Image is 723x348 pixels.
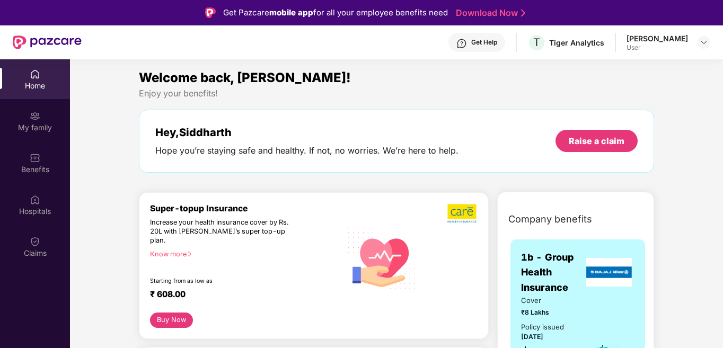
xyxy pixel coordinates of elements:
div: Hope you’re staying safe and healthy. If not, no worries. We’re here to help. [155,145,459,156]
div: Enjoy your benefits! [139,88,654,99]
span: [DATE] [521,333,543,341]
div: [PERSON_NAME] [627,33,688,43]
img: svg+xml;base64,PHN2ZyBpZD0iQ2xhaW0iIHhtbG5zPSJodHRwOi8vd3d3LnczLm9yZy8yMDAwL3N2ZyIgd2lkdGg9IjIwIi... [30,236,40,247]
span: Company benefits [508,212,592,227]
div: Hey, Siddharth [155,126,459,139]
img: svg+xml;base64,PHN2ZyBpZD0iRHJvcGRvd24tMzJ4MzIiIHhtbG5zPSJodHRwOi8vd3d3LnczLm9yZy8yMDAwL3N2ZyIgd2... [700,38,708,47]
button: Buy Now [150,313,193,328]
span: right [187,251,192,257]
span: 1b - Group Health Insurance [521,250,584,295]
div: User [627,43,688,52]
span: Welcome back, [PERSON_NAME]! [139,70,351,85]
img: insurerLogo [586,258,632,287]
span: Cover [521,295,571,306]
div: Starting from as low as [150,278,296,285]
img: svg+xml;base64,PHN2ZyBpZD0iSG9tZSIgeG1sbnM9Imh0dHA6Ly93d3cudzMub3JnLzIwMDAvc3ZnIiB3aWR0aD0iMjAiIG... [30,69,40,79]
div: Super-topup Insurance [150,203,341,213]
img: svg+xml;base64,PHN2ZyB4bWxucz0iaHR0cDovL3d3dy53My5vcmcvMjAwMC9zdmciIHhtbG5zOnhsaW5rPSJodHRwOi8vd3... [341,216,424,299]
strong: mobile app [269,7,313,17]
img: svg+xml;base64,PHN2ZyBpZD0iSG9zcGl0YWxzIiB4bWxucz0iaHR0cDovL3d3dy53My5vcmcvMjAwMC9zdmciIHdpZHRoPS... [30,194,40,205]
img: svg+xml;base64,PHN2ZyBpZD0iQmVuZWZpdHMiIHhtbG5zPSJodHRwOi8vd3d3LnczLm9yZy8yMDAwL3N2ZyIgd2lkdGg9Ij... [30,153,40,163]
div: Get Pazcare for all your employee benefits need [223,6,448,19]
div: Know more [150,250,335,257]
div: Increase your health insurance cover by Rs. 20L with [PERSON_NAME]’s super top-up plan. [150,218,295,245]
div: Policy issued [521,322,564,333]
div: Get Help [471,38,497,47]
img: svg+xml;base64,PHN2ZyBpZD0iSGVscC0zMngzMiIgeG1sbnM9Imh0dHA6Ly93d3cudzMub3JnLzIwMDAvc3ZnIiB3aWR0aD... [456,38,467,49]
a: Download Now [456,7,522,19]
img: Logo [205,7,216,18]
div: Tiger Analytics [549,38,604,48]
img: svg+xml;base64,PHN2ZyB3aWR0aD0iMjAiIGhlaWdodD0iMjAiIHZpZXdCb3g9IjAgMCAyMCAyMCIgZmlsbD0ibm9uZSIgeG... [30,111,40,121]
span: T [533,36,540,49]
div: ₹ 608.00 [150,289,331,302]
span: ₹8 Lakhs [521,307,571,317]
div: Raise a claim [569,135,624,147]
img: New Pazcare Logo [13,35,82,49]
img: Stroke [521,7,525,19]
img: b5dec4f62d2307b9de63beb79f102df3.png [447,203,478,224]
